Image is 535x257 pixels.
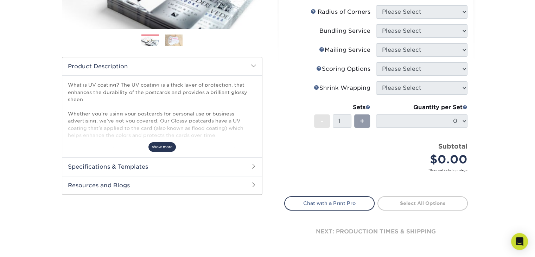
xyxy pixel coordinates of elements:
[62,176,262,194] h2: Resources and Blogs
[381,151,467,168] div: $0.00
[290,168,467,172] small: *Does not include postage
[311,8,370,16] div: Radius of Corners
[320,116,324,126] span: -
[319,27,370,35] div: Bundling Service
[319,46,370,54] div: Mailing Service
[316,65,370,73] div: Scoring Options
[284,211,468,253] div: next: production times & shipping
[376,103,467,112] div: Quantity per Set
[284,196,375,210] a: Chat with a Print Pro
[68,81,256,189] p: What is UV coating? The UV coating is a thick layer of protection, that enhances the durability o...
[377,196,468,210] a: Select All Options
[165,35,183,46] img: Postcards 02
[511,233,528,250] div: Open Intercom Messenger
[360,116,364,126] span: +
[314,84,370,92] div: Shrink Wrapping
[62,57,262,75] h2: Product Description
[148,142,176,152] span: show more
[62,157,262,176] h2: Specifications & Templates
[438,142,467,150] strong: Subtotal
[141,35,159,47] img: Postcards 01
[314,103,370,112] div: Sets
